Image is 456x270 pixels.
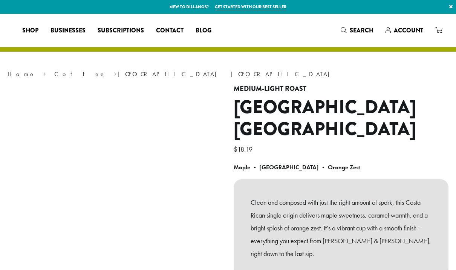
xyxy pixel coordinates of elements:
[350,26,373,35] span: Search
[43,67,46,79] span: ›
[16,25,44,37] a: Shop
[22,26,38,35] span: Shop
[234,97,448,140] h1: [GEOGRAPHIC_DATA] [GEOGRAPHIC_DATA]
[234,145,237,153] span: $
[156,26,184,35] span: Contact
[215,4,286,10] a: Get started with our best seller
[8,70,448,79] nav: Breadcrumb
[98,26,144,35] span: Subscriptions
[8,70,35,78] a: Home
[251,196,432,260] p: Clean and composed with just the right amount of spark, this Costa Rican single origin delivers m...
[114,67,116,79] span: ›
[394,26,423,35] span: Account
[335,24,379,37] a: Search
[54,70,106,78] a: Coffee
[234,145,254,153] bdi: 18.19
[196,26,211,35] span: Blog
[234,163,360,171] b: Maple • [GEOGRAPHIC_DATA] • Orange Zest
[50,26,86,35] span: Businesses
[234,85,448,93] h4: Medium-Light Roast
